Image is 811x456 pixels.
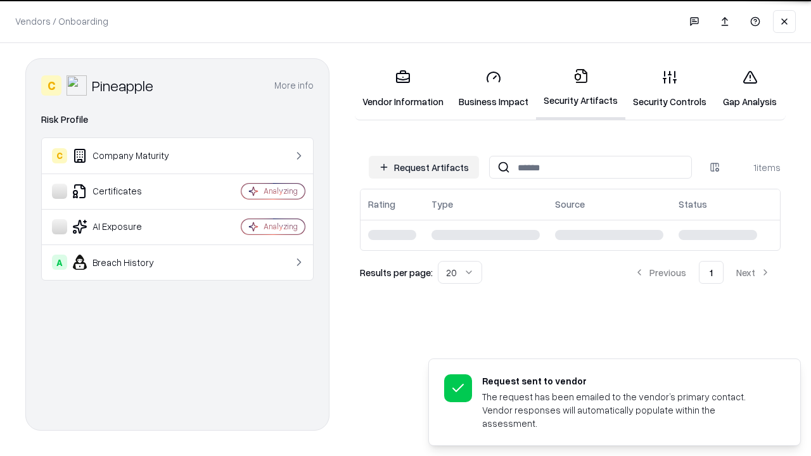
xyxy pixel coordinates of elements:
div: C [52,148,67,163]
p: Results per page: [360,266,433,279]
p: Vendors / Onboarding [15,15,108,28]
nav: pagination [624,261,781,284]
div: Certificates [52,184,203,199]
div: Rating [368,198,395,211]
div: Risk Profile [41,112,314,127]
button: Request Artifacts [369,156,479,179]
img: Pineapple [67,75,87,96]
div: Analyzing [264,186,298,196]
div: AI Exposure [52,219,203,234]
a: Business Impact [451,60,536,118]
div: Pineapple [92,75,153,96]
a: Gap Analysis [714,60,786,118]
button: More info [274,74,314,97]
a: Security Controls [625,60,714,118]
div: Request sent to vendor [482,374,770,388]
div: Company Maturity [52,148,203,163]
div: Status [679,198,707,211]
div: Analyzing [264,221,298,232]
button: 1 [699,261,724,284]
div: Breach History [52,255,203,270]
div: Type [431,198,453,211]
div: The request has been emailed to the vendor’s primary contact. Vendor responses will automatically... [482,390,770,430]
div: C [41,75,61,96]
div: 1 items [730,161,781,174]
a: Security Artifacts [536,58,625,120]
a: Vendor Information [355,60,451,118]
div: Source [555,198,585,211]
div: A [52,255,67,270]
